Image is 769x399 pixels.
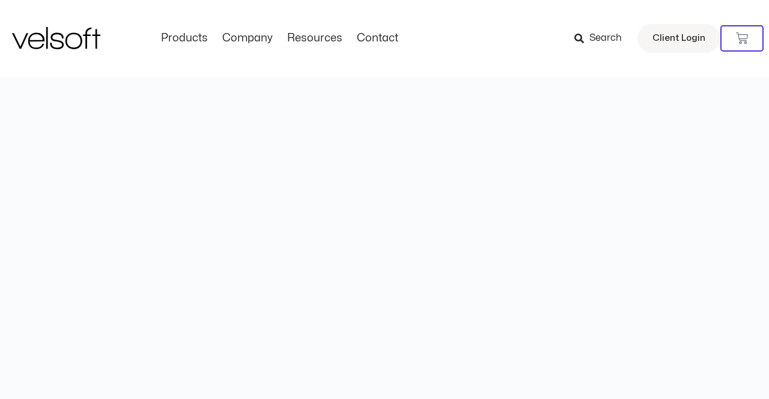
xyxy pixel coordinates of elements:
a: Client Login [637,24,720,53]
a: ResourcesMenu Toggle [280,32,350,45]
nav: Menu [154,32,406,45]
a: ProductsMenu Toggle [154,32,215,45]
span: Search [589,31,622,46]
a: CompanyMenu Toggle [215,32,280,45]
img: Velsoft Training Materials [12,27,100,49]
a: ContactMenu Toggle [350,32,406,45]
a: Search [574,28,630,49]
span: Client Login [652,31,705,46]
